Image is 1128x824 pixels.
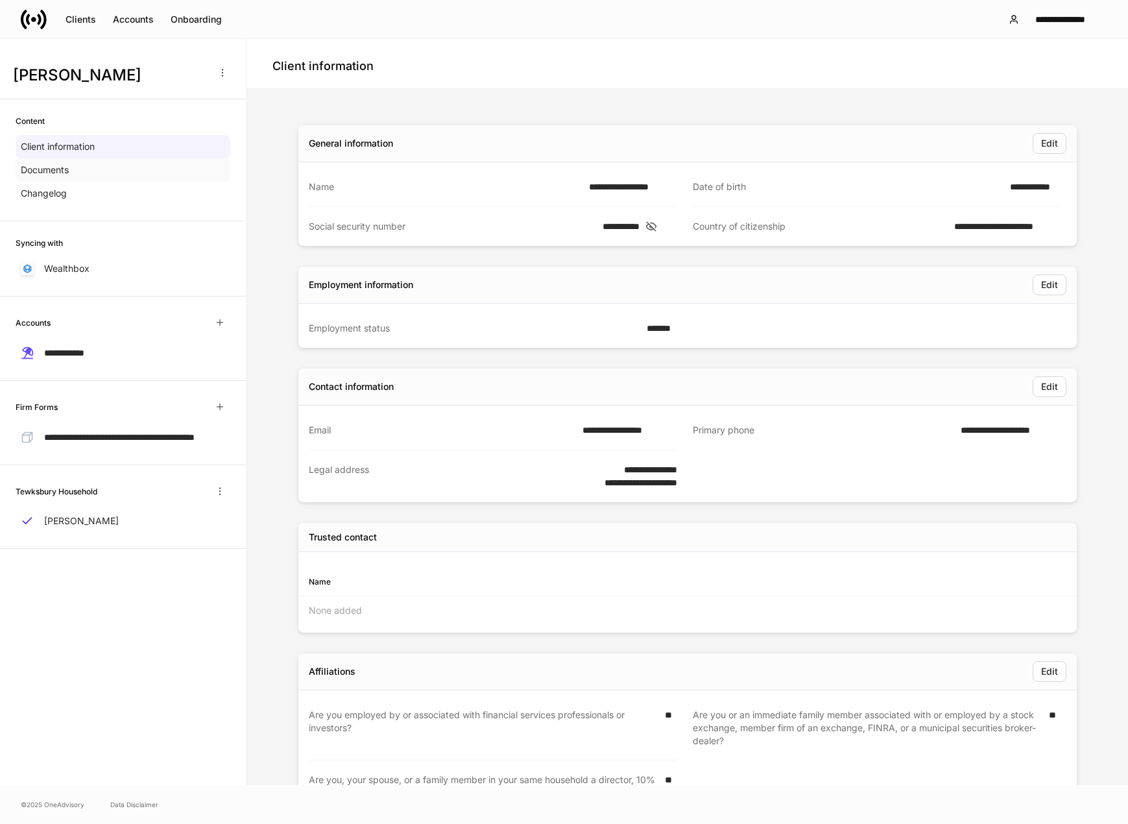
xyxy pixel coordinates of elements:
div: Are you employed by or associated with financial services professionals or investors? [309,709,657,747]
button: Edit [1033,274,1066,295]
h6: Accounts [16,317,51,329]
h4: Client information [272,58,374,74]
div: Country of citizenship [693,220,946,233]
button: Edit [1033,376,1066,397]
a: Client information [16,135,230,158]
p: Wealthbox [44,262,90,275]
div: Primary phone [693,424,954,437]
h6: Firm Forms [16,401,58,413]
div: Onboarding [171,13,222,26]
h6: Syncing with [16,237,63,249]
div: Accounts [113,13,154,26]
h6: Tewksbury Household [16,485,97,498]
a: Changelog [16,182,230,205]
div: Edit [1041,137,1058,150]
h6: Content [16,115,45,127]
div: Email [309,424,575,437]
div: Name [309,576,688,588]
a: [PERSON_NAME] [16,509,230,533]
p: [PERSON_NAME] [44,515,119,527]
a: Documents [16,158,230,182]
div: Legal address [309,463,558,489]
button: Accounts [104,9,162,30]
div: Edit [1041,278,1058,291]
div: Are you or an immediate family member associated with or employed by a stock exchange, member fir... [693,709,1041,747]
h5: Trusted contact [309,531,377,544]
p: Changelog [21,187,67,200]
p: Documents [21,164,69,176]
a: Wealthbox [16,257,230,280]
div: Employment information [309,278,413,291]
div: Employment status [309,322,639,335]
div: Are you, your spouse, or a family member in your same household a director, 10% shareholder or po... [309,773,657,799]
div: Social security number [309,220,595,233]
div: General information [309,137,393,150]
div: Name [309,180,582,193]
button: Onboarding [162,9,230,30]
div: Edit [1041,380,1058,393]
button: Clients [57,9,104,30]
h3: [PERSON_NAME] [13,65,207,86]
span: © 2025 OneAdvisory [21,799,84,810]
div: Date of birth [693,180,1002,193]
button: Edit [1033,133,1066,154]
button: Edit [1033,661,1066,682]
a: Data Disclaimer [110,799,158,810]
p: Client information [21,140,95,153]
div: Contact information [309,380,394,393]
div: None added [298,596,1077,625]
div: Clients [66,13,96,26]
div: Affiliations [309,665,355,678]
div: Edit [1041,665,1058,678]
